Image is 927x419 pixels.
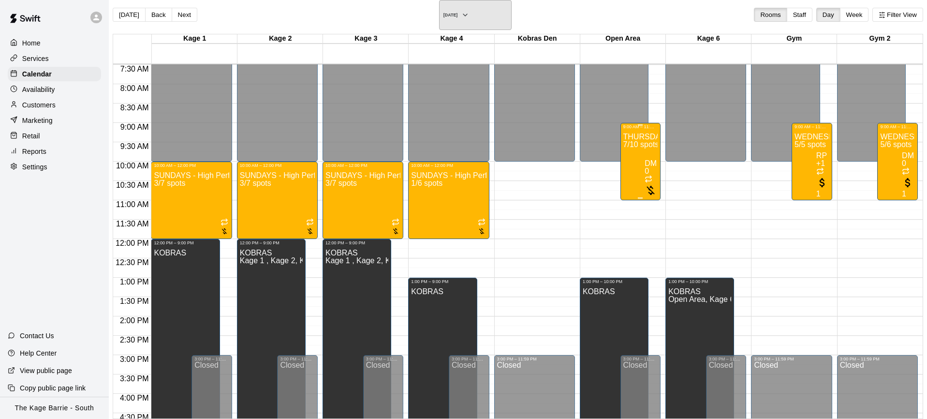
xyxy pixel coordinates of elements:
div: 3:00 PM – 11:59 PM [452,357,486,361]
div: 9:00 AM – 11:00 AM [880,124,915,129]
div: 3:00 PM – 11:59 PM [280,357,315,361]
span: Kage 1 , Kage 2, Kage 3 [240,256,324,265]
div: 10:00 AM – 12:00 PM [325,163,400,168]
button: Week [840,8,869,22]
button: Staff [787,8,812,22]
div: Reports [8,144,101,159]
span: 3/7 spots filled [240,179,271,187]
p: Settings [22,162,47,172]
div: Kage 2 [237,34,323,44]
button: Filter View [872,8,923,22]
div: 9:00 AM – 11:00 AM: WEDNESDAYS & SUNDAYS - Max Velocity Pitching Program - 12U - 13U [877,123,918,200]
div: 9:00 AM – 11:00 AM: THURSDAYS & SUNDAYS - Max Velocity Pitching Program - 16U - 18U [620,123,661,200]
span: 2:30 PM [118,336,151,344]
a: Marketing [8,113,101,128]
p: Reports [22,147,46,156]
div: 10:00 AM – 12:00 PM: SUNDAYS - High Performance Hitting Program - Baseball Program - 15U - 18U [237,162,318,239]
div: 10:00 AM – 12:00 PM: SUNDAYS - High Performance Hitting Program - Baseball Program - 15U - 18U [151,162,232,239]
span: 7/10 spots filled [623,140,659,149]
span: 5/6 spots filled [880,140,912,149]
button: Back [145,8,172,22]
div: 3:00 PM – 11:59 PM [754,357,829,361]
p: Copy public page link [20,383,86,393]
div: Ryan Patterson [816,152,828,160]
span: 10:00 AM [114,162,151,170]
span: 3:00 PM [118,355,151,363]
p: Help Center [20,348,57,358]
span: 1/6 spots filled [411,179,442,187]
div: 3:00 PM – 11:59 PM [709,357,744,361]
span: Kage 1 , Kage 2, Kage 3 [325,256,410,265]
span: 0 [645,167,649,175]
span: Dave Maxamenko [902,152,914,167]
a: Availability [8,82,101,97]
span: 10:30 AM [114,181,151,189]
span: 4:00 PM [118,394,151,402]
span: +1 [816,159,825,167]
span: 3/7 spots filled [154,179,185,187]
div: 10:00 AM – 12:00 PM [240,163,315,168]
div: 9:00 AM – 11:00 AM: WEDNESDAYS & SUNDAYS - Max Velocity Pitching Program - 14U - 15U [792,123,832,200]
p: Marketing [22,116,53,125]
span: 11:30 AM [114,220,151,228]
div: Kage 3 [323,34,409,44]
span: Recurring event [902,168,910,177]
span: Recurring event [221,219,228,227]
span: Recurring event [816,168,824,177]
span: 8:00 AM [118,84,151,92]
div: Kage 6 [666,34,751,44]
div: Dave Maxamenko [645,160,657,167]
div: Gym 2 [837,34,923,44]
span: Open Area, Kage 6 [668,295,734,303]
span: 5/5 spots filled [795,140,826,149]
span: 1 / 5 customers have paid [902,182,914,198]
span: DM [902,151,914,160]
span: 8:30 AM [118,104,151,112]
p: Availability [22,85,55,94]
div: 9:00 AM – 11:00 AM [795,124,829,129]
button: [DATE] [113,8,146,22]
span: 1:30 PM [118,297,151,305]
span: Recurring event [306,219,314,227]
span: Recurring event [645,176,652,184]
span: 3/7 spots filled [325,179,357,187]
span: 9:00 AM [118,123,151,131]
button: Day [816,8,840,22]
p: View public page [20,366,72,375]
span: 0 [902,159,906,167]
div: 10:00 AM – 12:00 PM [154,163,229,168]
div: 10:00 AM – 12:00 PM: SUNDAYS - High Performance Hitting Program - Baseball Program - 15U - 18U [323,162,403,239]
a: Home [8,36,101,50]
span: Recurring event [392,219,399,227]
p: Services [22,54,49,63]
p: Contact Us [20,331,54,341]
span: 1 [902,190,906,198]
div: Gym [751,34,837,44]
div: 9:00 AM – 11:00 AM [623,124,658,129]
div: Retail [8,129,101,143]
button: Rooms [754,8,787,22]
span: 2:00 PM [118,316,151,325]
svg: No customers have paid [306,227,314,235]
span: 1:00 PM [118,278,151,286]
div: 3:00 PM – 11:59 PM [497,357,572,361]
div: Calendar [8,67,101,81]
div: Settings [8,160,101,174]
p: Customers [22,100,56,110]
span: 12:30 PM [113,258,151,267]
a: Services [8,51,101,66]
div: Kobras Den [495,34,580,44]
div: 3:00 PM – 11:59 PM [366,357,401,361]
div: Kage 1 [152,34,237,44]
div: Dave Maxamenko [902,152,914,160]
div: Kage 4 [409,34,494,44]
a: Customers [8,98,101,112]
div: 12:00 PM – 9:00 PM [240,240,303,245]
div: 1:00 PM – 10:00 PM [668,279,731,284]
div: 10:00 AM – 12:00 PM: SUNDAYS - High Performance Catchers Program - Baseball Program - 12U - 14U [408,162,489,239]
